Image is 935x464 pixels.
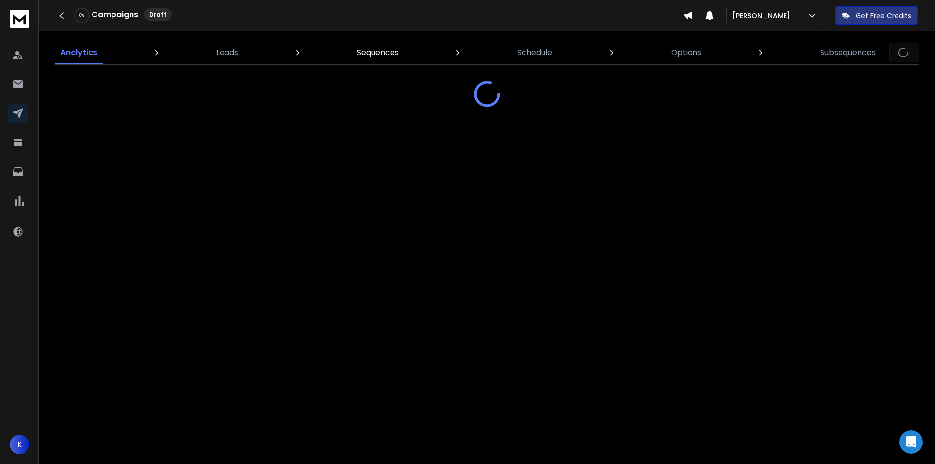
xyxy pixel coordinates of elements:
img: logo [10,10,29,28]
p: Sequences [357,47,399,58]
h1: Campaigns [92,9,138,20]
p: 0 % [79,13,84,19]
p: Leads [216,47,238,58]
a: Schedule [511,41,558,64]
p: Subsequences [820,47,876,58]
p: Get Free Credits [856,11,911,20]
button: Get Free Credits [835,6,918,25]
button: K [10,435,29,454]
p: Analytics [60,47,97,58]
a: Analytics [55,41,103,64]
p: Schedule [517,47,552,58]
a: Subsequences [814,41,881,64]
p: [PERSON_NAME] [732,11,794,20]
a: Options [665,41,707,64]
div: Open Intercom Messenger [899,430,923,454]
div: Draft [144,8,172,21]
a: Sequences [351,41,405,64]
p: Options [671,47,701,58]
a: Leads [210,41,244,64]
